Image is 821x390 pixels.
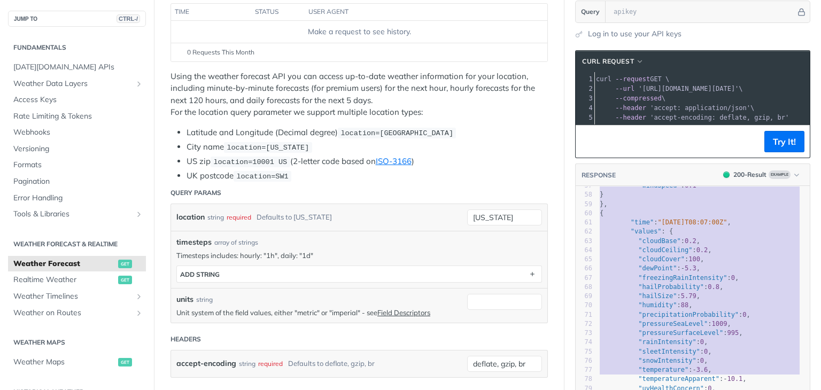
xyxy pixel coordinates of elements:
span: "hailSize" [638,292,677,300]
a: Access Keys [8,92,146,108]
h2: Weather Maps [8,338,146,347]
span: location=10001 US [213,158,287,166]
span: 1009 [712,320,727,327]
span: timesteps [176,237,212,248]
span: : , [600,338,708,346]
span: - [692,366,696,373]
button: Show subpages for Weather Timelines [135,292,143,301]
span: } [600,191,603,198]
a: Webhooks [8,124,146,141]
span: Pagination [13,176,143,187]
span: : , [600,311,750,318]
span: Access Keys [13,95,143,105]
a: Field Descriptors [377,308,430,317]
div: string [239,356,255,371]
h2: Weather Forecast & realtime [8,239,146,249]
span: : , [600,283,723,291]
span: : , [600,237,700,245]
span: --url [615,85,634,92]
span: : , [600,246,712,254]
span: }, [600,200,608,208]
div: 69 [576,292,592,301]
span: 0 [742,311,746,318]
div: 71 [576,310,592,319]
span: "pressureSeaLevel" [638,320,708,327]
span: "rainIntensity" [638,338,696,346]
span: Weather Data Layers [13,79,132,89]
a: Realtime Weatherget [8,272,146,288]
h2: Fundamentals [8,43,146,52]
span: : { [600,228,673,235]
span: 3.6 [696,366,708,373]
span: Weather Timelines [13,291,132,302]
div: 77 [576,365,592,375]
span: --compressed [615,95,662,102]
span: get [118,276,132,284]
span: [DATE][DOMAIN_NAME] APIs [13,62,143,73]
span: : , [600,274,739,282]
p: Unit system of the field values, either "metric" or "imperial" - see [176,308,462,317]
span: 100 [688,255,700,263]
button: Show subpages for Weather Data Layers [135,80,143,88]
span: --header [615,114,646,121]
span: "time" [631,219,654,226]
span: Formats [13,160,143,170]
a: Tools & LibrariesShow subpages for Tools & Libraries [8,206,146,222]
li: US zip (2-letter code based on ) [187,155,548,168]
p: Timesteps includes: hourly: "1h", daily: "1d" [176,251,542,260]
span: : , [600,264,700,272]
span: 0 [700,338,704,346]
span: --header [615,104,646,112]
span: : , [600,329,742,337]
span: : , [600,357,708,364]
div: 73 [576,329,592,338]
a: Pagination [8,174,146,190]
label: accept-encoding [176,356,236,371]
div: 200 - Result [733,170,766,180]
span: - [681,264,685,272]
span: "cloudBase" [638,237,680,245]
span: location=[GEOGRAPHIC_DATA] [340,129,453,137]
span: "humidity" [638,301,677,309]
a: Error Handling [8,190,146,206]
span: "snowIntensity" [638,357,696,364]
div: 60 [576,209,592,218]
span: 'accept: application/json' [650,104,750,112]
div: 62 [576,227,592,236]
a: Weather TimelinesShow subpages for Weather Timelines [8,288,146,305]
span: "precipitationProbability" [638,311,739,318]
span: : , [600,301,693,309]
span: 5.3 [685,264,696,272]
button: cURL Request [578,56,648,67]
span: Weather Maps [13,357,115,368]
span: Weather Forecast [13,259,115,269]
a: Rate Limiting & Tokens [8,108,146,124]
span: "[DATE]T08:07:00Z" [657,219,727,226]
button: Hide [796,6,807,17]
th: status [251,4,305,21]
a: Weather Data LayersShow subpages for Weather Data Layers [8,76,146,92]
div: 1 [576,74,594,84]
span: get [118,358,132,366]
div: 78 [576,375,592,384]
span: "values" [631,228,662,235]
div: 66 [576,264,592,273]
span: : , [600,348,712,355]
div: 75 [576,347,592,356]
span: - [723,375,727,383]
p: Using the weather forecast API you can access up-to-date weather information for your location, i... [171,71,548,119]
div: 74 [576,338,592,347]
div: required [258,356,283,371]
div: 72 [576,319,592,329]
a: Weather Forecastget [8,256,146,272]
span: cURL Request [582,57,634,66]
div: string [196,295,213,305]
span: --request [615,75,650,83]
th: user agent [305,4,526,21]
button: Try It! [764,131,804,152]
a: ISO-3166 [376,156,412,166]
button: Show subpages for Weather on Routes [135,309,143,317]
span: : , [600,255,704,263]
th: time [171,4,251,21]
a: Weather on RoutesShow subpages for Weather on Routes [8,305,146,321]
